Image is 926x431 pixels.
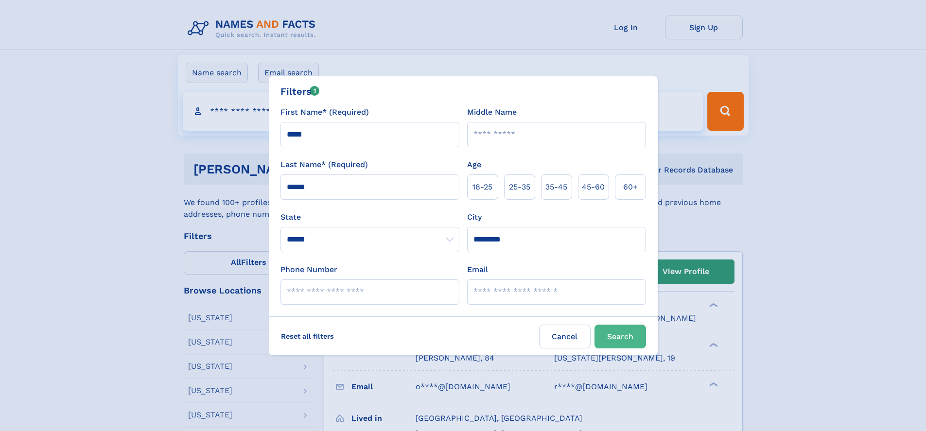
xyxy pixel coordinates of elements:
[472,181,492,193] span: 18‑25
[467,264,488,276] label: Email
[594,325,646,348] button: Search
[467,211,482,223] label: City
[467,159,481,171] label: Age
[509,181,530,193] span: 25‑35
[280,211,459,223] label: State
[280,159,368,171] label: Last Name* (Required)
[280,106,369,118] label: First Name* (Required)
[545,181,567,193] span: 35‑45
[623,181,638,193] span: 60+
[582,181,605,193] span: 45‑60
[280,264,337,276] label: Phone Number
[280,84,320,99] div: Filters
[275,325,340,348] label: Reset all filters
[467,106,517,118] label: Middle Name
[539,325,591,348] label: Cancel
